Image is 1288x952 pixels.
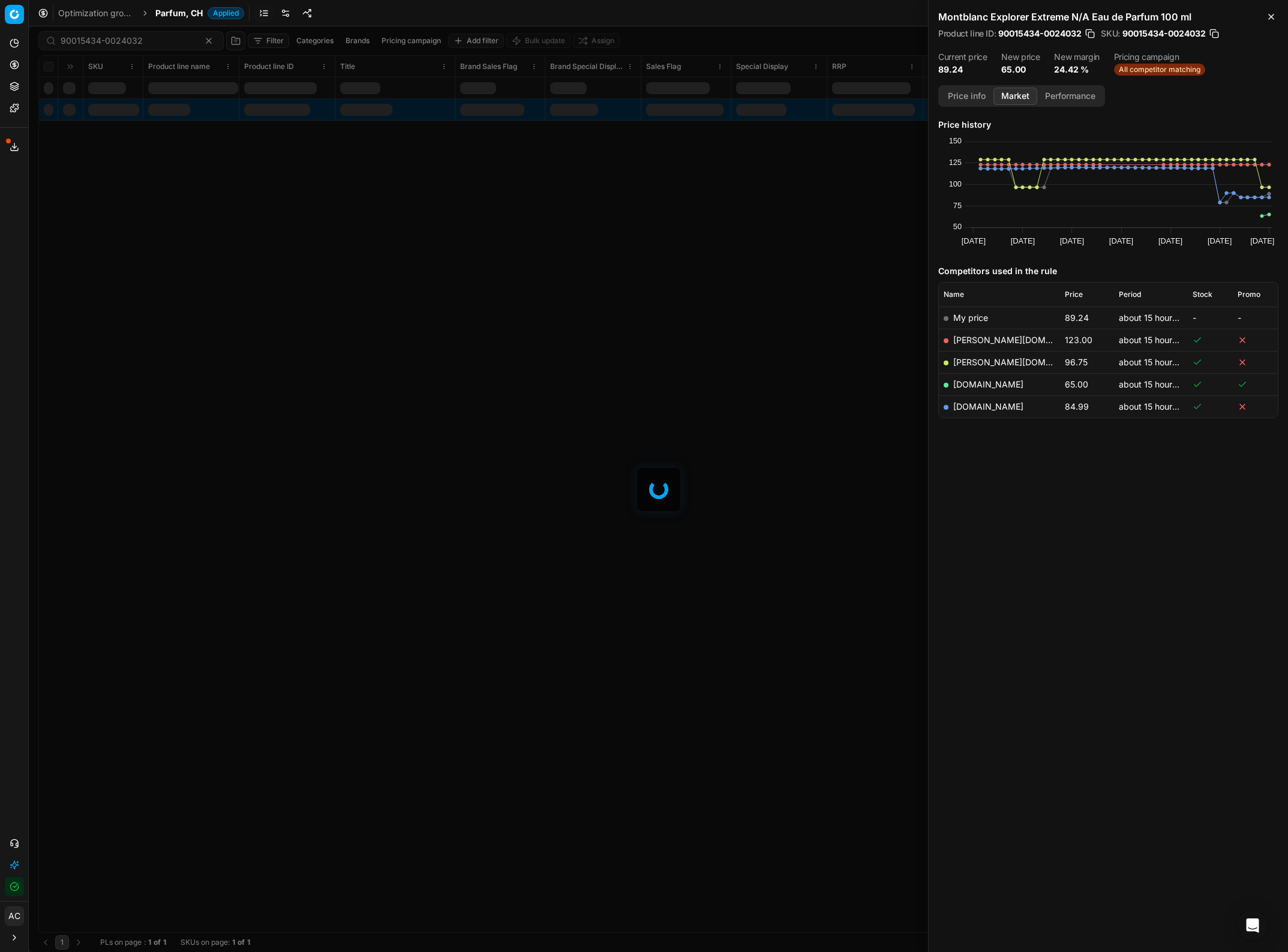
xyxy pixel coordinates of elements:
[998,28,1082,40] span: 90015434-0024032
[1065,401,1089,412] span: 84.99
[1065,357,1088,367] span: 96.75
[938,64,987,76] dd: 89.24
[949,136,962,145] text: 150
[1208,236,1232,245] text: [DATE]
[944,290,964,299] span: Name
[1250,236,1274,245] text: [DATE]
[1065,313,1089,323] span: 89.24
[58,7,244,19] nav: breadcrumb
[155,7,203,19] span: Parfum, CH
[5,907,23,925] span: AC
[155,7,244,19] span: Parfum, CHApplied
[1188,307,1233,329] td: -
[1054,53,1100,61] dt: New margin
[1114,53,1205,61] dt: Pricing campaign
[1109,236,1133,245] text: [DATE]
[953,357,1092,367] a: [PERSON_NAME][DOMAIN_NAME]
[1158,236,1182,245] text: [DATE]
[1119,335,1194,345] span: about 15 hours ago
[1119,357,1194,367] span: about 15 hours ago
[1233,307,1278,329] td: -
[938,265,1278,277] h5: Competitors used in the rule
[1001,53,1040,61] dt: New price
[1193,290,1212,299] span: Stock
[938,29,996,38] span: Product line ID :
[1114,64,1205,76] span: All competitor matching
[938,53,987,61] dt: Current price
[1119,313,1194,323] span: about 15 hours ago
[953,222,962,231] text: 50
[993,88,1037,105] button: Market
[1065,290,1083,299] span: Price
[1065,379,1088,389] span: 65.00
[1065,335,1092,345] span: 123.00
[1238,290,1260,299] span: Promo
[953,313,988,323] span: My price
[58,7,135,19] a: Optimization groups
[1001,64,1040,76] dd: 65.00
[949,179,962,188] text: 100
[949,158,962,167] text: 125
[1037,88,1103,105] button: Performance
[1054,64,1100,76] dd: 24.42 %
[1060,236,1084,245] text: [DATE]
[1011,236,1035,245] text: [DATE]
[5,906,24,926] button: AC
[1119,401,1194,412] span: about 15 hours ago
[208,7,244,19] span: Applied
[938,119,1278,131] h5: Price history
[1119,290,1141,299] span: Period
[953,201,962,210] text: 75
[1238,911,1267,940] div: Open Intercom Messenger
[1119,379,1194,389] span: about 15 hours ago
[938,10,1278,24] h2: Montblanc Explorer Extreme N/A Eau de Parfum 100 ml
[953,335,1092,345] a: [PERSON_NAME][DOMAIN_NAME]
[962,236,986,245] text: [DATE]
[1122,28,1206,40] span: 90015434-0024032
[1101,29,1120,38] span: SKU :
[953,401,1023,412] a: [DOMAIN_NAME]
[940,88,993,105] button: Price info
[953,379,1023,389] a: [DOMAIN_NAME]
